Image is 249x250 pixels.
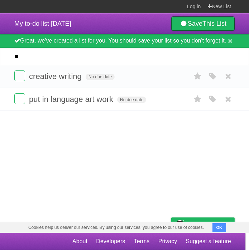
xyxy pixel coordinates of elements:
label: Done [14,70,25,81]
span: No due date [117,97,146,103]
a: SaveThis List [171,16,235,31]
span: Cookies help us deliver our services. By using our services, you agree to our use of cookies. [21,222,211,233]
a: Buy me a coffee [171,217,235,231]
b: This List [202,20,226,27]
span: creative writing [29,72,83,81]
img: Buy me a coffee [175,218,185,230]
a: About [72,235,87,248]
label: Star task [191,93,205,105]
button: OK [212,223,226,232]
label: Star task [191,70,205,82]
span: Buy me a coffee [186,218,231,230]
span: No due date [86,74,115,80]
span: put in language art work [29,95,115,104]
label: Done [14,93,25,104]
a: Suggest a feature [186,235,231,248]
a: Privacy [158,235,177,248]
a: Developers [96,235,125,248]
a: Terms [134,235,150,248]
span: My to-do list [DATE] [14,20,71,27]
